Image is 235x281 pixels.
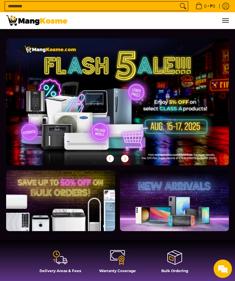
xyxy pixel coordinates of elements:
[222,12,229,29] button: Menu
[118,152,132,165] button: Next
[203,4,207,8] span: 0
[103,152,117,165] button: Previous
[35,268,86,273] h4: Delivery Areas & Fees
[73,12,229,29] ul: Customer Navigation
[194,3,217,9] span: •
[149,268,200,273] h4: Bulk Ordering
[209,4,216,8] span: ₱0
[149,249,200,278] a: Bulk Ordering
[92,268,143,273] h4: Warranty Coverage
[178,2,188,11] button: Search
[35,249,86,278] a: Delivery Areas & Fees
[6,15,67,26] img: Mang Kosme: Your Home Appliances Warehouse Sale Partner!
[73,12,229,29] nav: Main Menu
[92,249,143,278] a: Warranty Coverage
